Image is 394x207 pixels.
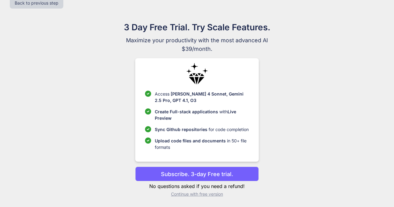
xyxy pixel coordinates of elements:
img: checklist [145,108,151,115]
span: [PERSON_NAME] 4 Sonnet, Gemini 2.5 Pro, GPT 4.1, O3 [155,91,243,103]
p: Continue with free version [135,191,258,197]
span: Create Full-stack applications [155,109,219,114]
p: in 50+ file formats [155,137,249,150]
span: Upload code files and documents [155,138,226,143]
p: No questions asked if you need a refund! [135,183,258,190]
p: with [155,108,249,121]
h1: 3 Day Free Trial. Try Scale Features. [94,21,300,34]
span: Maximize your productivity with the most advanced AI [94,36,300,45]
span: $39/month. [94,45,300,53]
span: Sync Github repositories [155,127,207,132]
img: checklist [145,91,151,97]
button: Subscribe. 3-day Free trial. [135,167,258,181]
img: checklist [145,126,151,132]
p: Access [155,91,249,103]
img: checklist [145,137,151,144]
p: for code completion [155,126,249,133]
p: Subscribe. 3-day Free trial. [161,170,233,178]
